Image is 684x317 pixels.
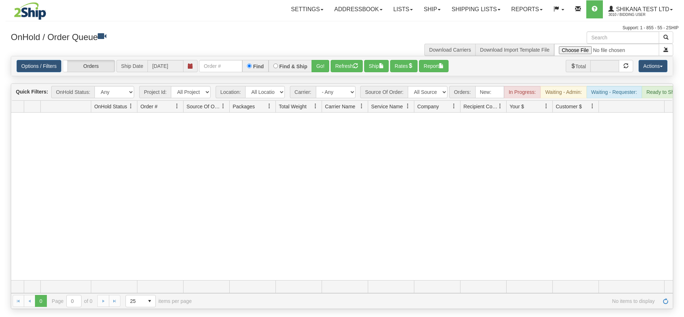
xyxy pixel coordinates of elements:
[448,100,460,112] a: Company filter column settings
[449,86,475,98] span: Orders:
[331,60,363,72] button: Refresh
[171,100,183,112] a: Order # filter column settings
[63,60,115,72] label: Orders
[139,86,171,98] span: Project Id:
[603,0,678,18] a: Shikana Test Ltd 3010 / Bidding User
[309,100,322,112] a: Total Weight filter column settings
[390,60,418,72] button: Rates
[199,60,242,72] input: Order #
[639,60,667,72] button: Actions
[554,44,659,56] input: Import
[202,298,655,304] span: No items to display
[144,295,155,307] span: select
[364,60,389,72] button: Ship
[614,6,669,12] span: Shikana Test Ltd
[5,25,679,31] div: Support: 1 - 855 - 55 - 2SHIP
[480,47,550,53] a: Download Import Template File
[586,100,599,112] a: Customer $ filter column settings
[16,88,48,95] label: Quick Filters:
[509,103,524,110] span: Your $
[506,0,548,18] a: Reports
[140,103,157,110] span: Order #
[608,11,662,18] span: 3010 / Bidding User
[216,86,245,98] span: Location:
[587,31,659,44] input: Search
[312,60,329,72] button: Go!
[371,103,403,110] span: Service Name
[51,86,94,98] span: OnHold Status:
[116,60,147,72] span: Ship Date
[587,86,642,98] div: Waiting - Requester:
[494,100,506,112] a: Recipient Country filter column settings
[217,100,229,112] a: Source Of Order filter column settings
[290,86,316,98] span: Carrier:
[35,295,47,307] span: Page 0
[540,86,586,98] div: Waiting - Admin:
[186,103,221,110] span: Source Of Order
[233,103,255,110] span: Packages
[419,60,449,72] button: Report
[540,100,552,112] a: Your $ filter column settings
[125,100,137,112] a: OnHold Status filter column settings
[566,60,591,72] span: Total
[286,0,329,18] a: Settings
[94,103,127,110] span: OnHold Status
[125,295,156,307] span: Page sizes drop down
[429,47,471,53] a: Download Carriers
[667,122,683,195] iframe: chat widget
[504,86,540,98] div: In Progress:
[446,0,506,18] a: Shipping lists
[125,295,192,307] span: items per page
[11,31,337,42] h3: OnHold / Order Queue
[263,100,275,112] a: Packages filter column settings
[329,0,388,18] a: Addressbook
[5,2,55,20] img: logo3010.jpg
[52,295,93,307] span: Page of 0
[11,84,673,101] div: grid toolbar
[388,0,418,18] a: Lists
[463,103,498,110] span: Recipient Country
[660,295,671,307] a: Refresh
[417,103,439,110] span: Company
[418,0,446,18] a: Ship
[279,64,308,69] label: Find & Ship
[325,103,355,110] span: Carrier Name
[356,100,368,112] a: Carrier Name filter column settings
[279,103,306,110] span: Total Weight
[360,86,408,98] span: Source Of Order:
[17,60,61,72] a: Options / Filters
[130,298,140,305] span: 25
[402,100,414,112] a: Service Name filter column settings
[475,86,504,98] div: New:
[659,31,673,44] button: Search
[253,64,264,69] label: Find
[556,103,582,110] span: Customer $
